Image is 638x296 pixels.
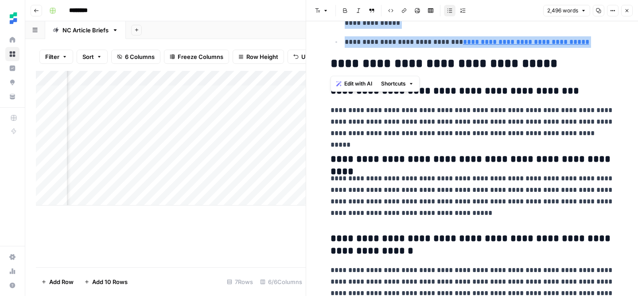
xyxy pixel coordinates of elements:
[5,47,19,61] a: Browse
[288,50,322,64] button: Undo
[381,80,406,88] span: Shortcuts
[45,52,59,61] span: Filter
[79,275,133,289] button: Add 10 Rows
[178,52,223,61] span: Freeze Columns
[45,21,126,39] a: NC Article Briefs
[5,33,19,47] a: Home
[5,250,19,264] a: Settings
[164,50,229,64] button: Freeze Columns
[5,75,19,90] a: Opportunities
[246,52,278,61] span: Row Height
[223,275,257,289] div: 7 Rows
[301,52,316,61] span: Undo
[5,10,21,26] img: Ten Speed Logo
[49,277,74,286] span: Add Row
[77,50,108,64] button: Sort
[5,90,19,104] a: Your Data
[233,50,284,64] button: Row Height
[5,61,19,75] a: Insights
[39,50,73,64] button: Filter
[111,50,160,64] button: 6 Columns
[92,277,128,286] span: Add 10 Rows
[5,264,19,278] a: Usage
[543,5,590,16] button: 2,496 words
[333,78,376,90] button: Edit with AI
[5,278,19,292] button: Help + Support
[344,80,372,88] span: Edit with AI
[547,7,578,15] span: 2,496 words
[82,52,94,61] span: Sort
[5,7,19,29] button: Workspace: Ten Speed
[377,78,417,90] button: Shortcuts
[125,52,155,61] span: 6 Columns
[36,275,79,289] button: Add Row
[62,26,109,35] div: NC Article Briefs
[257,275,306,289] div: 6/6 Columns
